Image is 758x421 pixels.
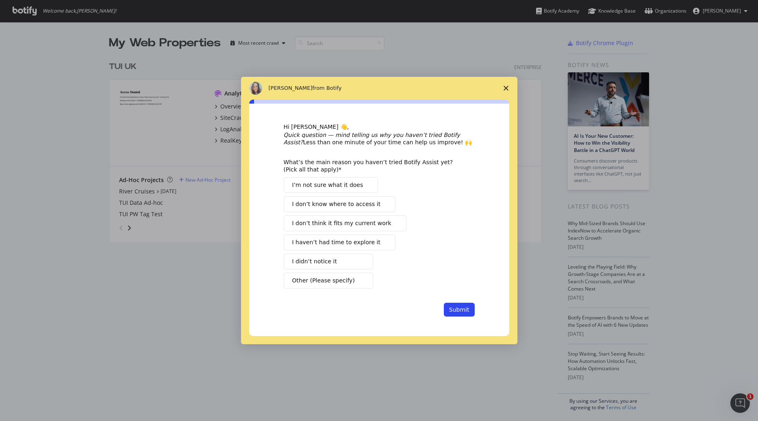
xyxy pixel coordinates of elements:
[292,219,391,228] span: I don’t think it fits my current work
[284,177,378,193] button: I’m not sure what it does
[284,131,475,146] div: Less than one minute of your time can help us improve! 🙌
[292,181,363,189] span: I’m not sure what it does
[284,196,396,212] button: I don’t know where to access it
[284,254,373,269] button: I didn’t notice it
[313,85,342,91] span: from Botify
[444,303,475,317] button: Submit
[284,273,373,289] button: Other (Please specify)
[284,215,406,231] button: I don’t think it fits my current work
[284,234,395,250] button: I haven’t had time to explore it
[292,257,337,266] span: I didn’t notice it
[284,132,460,145] i: Quick question — mind telling us why you haven’t tried Botify Assist?
[495,77,517,100] span: Close survey
[284,158,463,173] div: What’s the main reason you haven’t tried Botify Assist yet? (Pick all that apply)
[269,85,313,91] span: [PERSON_NAME]
[292,200,381,208] span: I don’t know where to access it
[292,276,355,285] span: Other (Please specify)
[284,123,475,131] div: Hi [PERSON_NAME] 👋,
[249,82,262,95] img: Profile image for Colleen
[292,238,380,247] span: I haven’t had time to explore it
